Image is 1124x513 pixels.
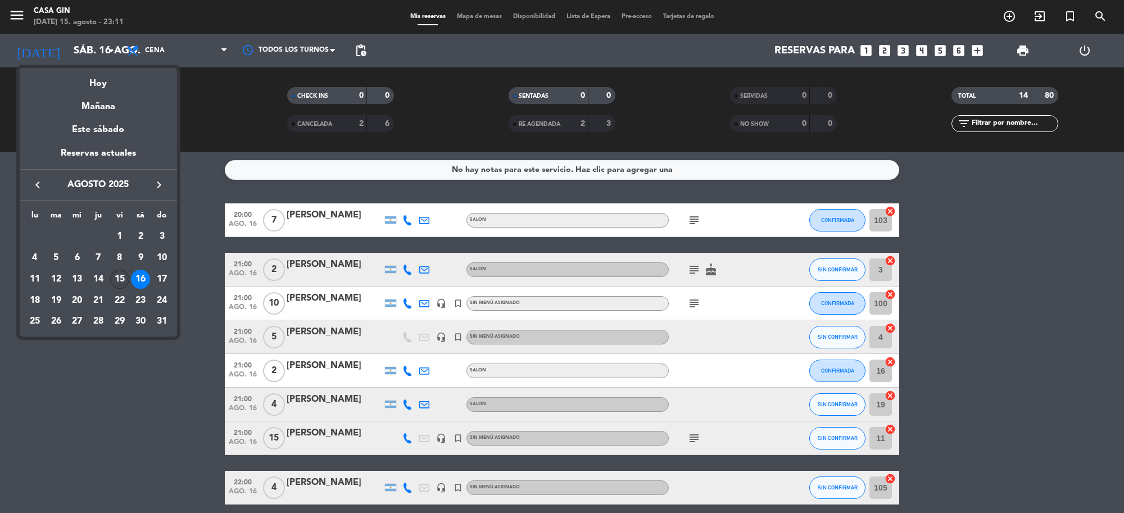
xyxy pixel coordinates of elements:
[130,209,152,226] th: sábado
[24,209,46,226] th: lunes
[66,290,88,311] td: 20 de agosto de 2025
[110,270,129,289] div: 15
[67,291,87,310] div: 20
[151,247,173,269] td: 10 de agosto de 2025
[131,228,150,247] div: 2
[67,270,87,289] div: 13
[88,311,109,332] td: 28 de agosto de 2025
[66,311,88,332] td: 27 de agosto de 2025
[110,228,129,247] div: 1
[130,269,152,290] td: 16 de agosto de 2025
[88,290,109,311] td: 21 de agosto de 2025
[46,269,67,290] td: 12 de agosto de 2025
[151,290,173,311] td: 24 de agosto de 2025
[20,114,177,146] div: Este sábado
[109,209,130,226] th: viernes
[25,312,44,331] div: 25
[131,270,150,289] div: 16
[24,290,46,311] td: 18 de agosto de 2025
[109,290,130,311] td: 22 de agosto de 2025
[89,291,108,310] div: 21
[46,311,67,332] td: 26 de agosto de 2025
[24,269,46,290] td: 11 de agosto de 2025
[67,248,87,267] div: 6
[151,226,173,248] td: 3 de agosto de 2025
[152,270,171,289] div: 17
[89,312,108,331] div: 28
[152,312,171,331] div: 31
[152,291,171,310] div: 24
[88,209,109,226] th: jueves
[131,312,150,331] div: 30
[31,178,44,192] i: keyboard_arrow_left
[131,291,150,310] div: 23
[149,178,169,192] button: keyboard_arrow_right
[46,209,67,226] th: martes
[89,270,108,289] div: 14
[25,270,44,289] div: 11
[47,291,66,310] div: 19
[25,291,44,310] div: 18
[109,226,130,248] td: 1 de agosto de 2025
[66,209,88,226] th: miércoles
[20,68,177,91] div: Hoy
[110,248,129,267] div: 8
[47,312,66,331] div: 26
[66,247,88,269] td: 6 de agosto de 2025
[151,269,173,290] td: 17 de agosto de 2025
[109,247,130,269] td: 8 de agosto de 2025
[46,247,67,269] td: 5 de agosto de 2025
[152,248,171,267] div: 10
[110,312,129,331] div: 29
[20,91,177,114] div: Mañana
[152,178,166,192] i: keyboard_arrow_right
[88,247,109,269] td: 7 de agosto de 2025
[67,312,87,331] div: 27
[130,247,152,269] td: 9 de agosto de 2025
[48,178,149,192] span: agosto 2025
[24,247,46,269] td: 4 de agosto de 2025
[109,311,130,332] td: 29 de agosto de 2025
[47,270,66,289] div: 12
[47,248,66,267] div: 5
[131,248,150,267] div: 9
[24,311,46,332] td: 25 de agosto de 2025
[20,146,177,169] div: Reservas actuales
[88,269,109,290] td: 14 de agosto de 2025
[110,291,129,310] div: 22
[24,226,109,248] td: AGO.
[130,226,152,248] td: 2 de agosto de 2025
[46,290,67,311] td: 19 de agosto de 2025
[28,178,48,192] button: keyboard_arrow_left
[130,290,152,311] td: 23 de agosto de 2025
[130,311,152,332] td: 30 de agosto de 2025
[152,228,171,247] div: 3
[89,248,108,267] div: 7
[151,311,173,332] td: 31 de agosto de 2025
[66,269,88,290] td: 13 de agosto de 2025
[109,269,130,290] td: 15 de agosto de 2025
[25,248,44,267] div: 4
[151,209,173,226] th: domingo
